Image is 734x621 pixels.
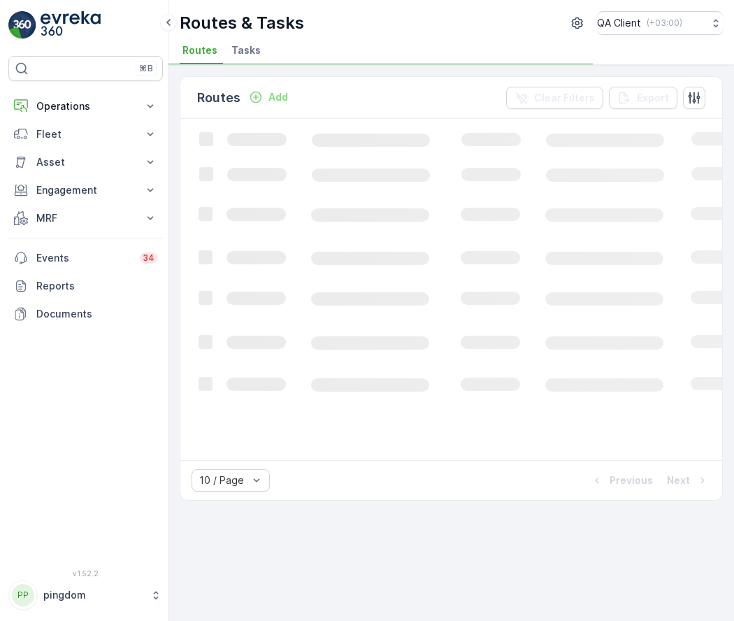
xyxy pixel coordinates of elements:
button: PPpingdom [8,580,163,610]
a: Reports [8,272,163,300]
img: logo [8,11,36,39]
button: Fleet [8,120,163,148]
p: Clear Filters [534,91,595,105]
p: 34 [143,252,154,264]
p: Fleet [36,127,135,141]
p: MRF [36,211,135,225]
p: Previous [610,473,653,487]
a: Events34 [8,244,163,272]
p: Add [268,90,288,104]
button: Next [665,472,711,489]
p: pingdom [43,588,143,602]
p: Events [36,251,131,265]
button: Clear Filters [506,87,603,109]
p: Routes & Tasks [180,12,304,34]
button: Add [243,89,294,106]
button: Asset [8,148,163,176]
button: Export [609,87,677,109]
button: Engagement [8,176,163,204]
p: Next [667,473,690,487]
button: QA Client(+03:00) [597,11,723,35]
a: Documents [8,300,163,328]
p: Asset [36,155,135,169]
img: logo_light-DOdMpM7g.png [41,11,101,39]
p: Reports [36,279,157,293]
p: QA Client [597,16,641,30]
p: Engagement [36,183,135,197]
p: ⌘B [139,63,153,74]
button: MRF [8,204,163,232]
span: Routes [182,43,217,57]
p: ( +03:00 ) [647,17,682,29]
button: Operations [8,92,163,120]
span: v 1.52.2 [8,569,163,578]
p: Routes [197,88,240,108]
p: Documents [36,307,157,321]
div: PP [12,584,34,606]
p: Export [637,91,669,105]
p: Operations [36,99,135,113]
button: Previous [589,472,654,489]
span: Tasks [231,43,261,57]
